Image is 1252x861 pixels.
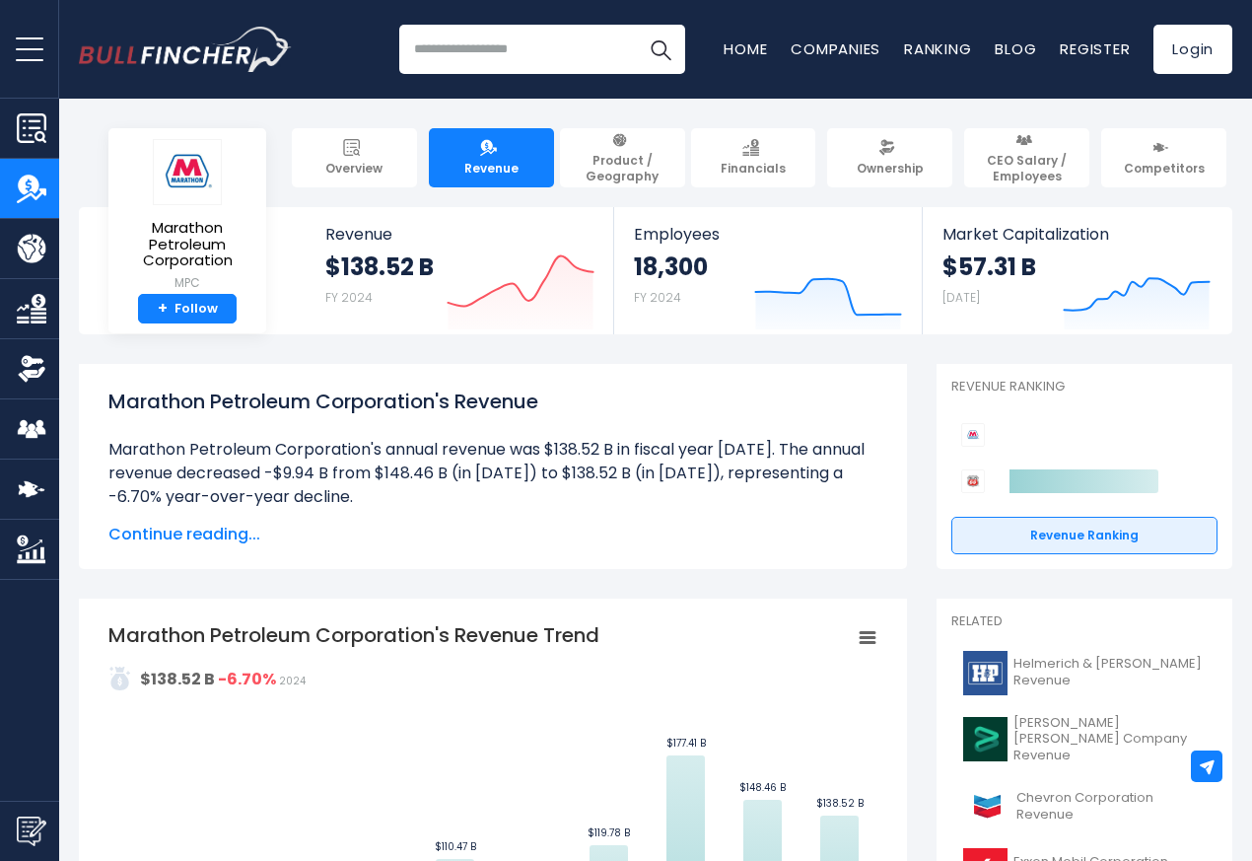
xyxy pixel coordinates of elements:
[951,379,1217,395] p: Revenue Ranking
[108,523,877,546] span: Continue reading...
[1101,128,1226,187] a: Competitors
[614,207,921,334] a: Employees 18,300 FY 2024
[964,128,1089,187] a: CEO Salary / Employees
[942,251,1036,282] strong: $57.31 B
[923,207,1230,334] a: Market Capitalization $57.31 B [DATE]
[963,717,1008,761] img: BKR logo
[108,667,132,690] img: addasd
[325,225,594,244] span: Revenue
[435,839,476,854] text: $110.47 B
[140,668,215,690] strong: $138.52 B
[666,736,706,751] text: $177.41 B
[904,38,971,59] a: Ranking
[325,289,373,306] small: FY 2024
[951,710,1217,770] a: [PERSON_NAME] [PERSON_NAME] Company Revenue
[429,128,554,187] a: Revenue
[79,27,292,72] img: Bullfincher logo
[108,621,599,649] tspan: Marathon Petroleum Corporation's Revenue Trend
[218,668,276,690] strong: -6.70%
[569,153,676,183] span: Product / Geography
[951,779,1217,833] a: Chevron Corporation Revenue
[791,38,880,59] a: Companies
[124,220,250,269] span: Marathon Petroleum Corporation
[306,207,614,334] a: Revenue $138.52 B FY 2024
[739,780,786,795] text: $148.46 B
[721,161,786,177] span: Financials
[961,469,985,493] img: Phillips 66 competitors logo
[124,274,250,292] small: MPC
[951,646,1217,700] a: Helmerich & [PERSON_NAME] Revenue
[636,25,685,74] button: Search
[292,128,417,187] a: Overview
[724,38,767,59] a: Home
[634,289,681,306] small: FY 2024
[1060,38,1130,59] a: Register
[123,138,251,294] a: Marathon Petroleum Corporation MPC
[942,289,980,306] small: [DATE]
[816,796,864,811] text: $138.52 B
[634,225,901,244] span: Employees
[995,38,1036,59] a: Blog
[942,225,1211,244] span: Market Capitalization
[588,825,630,840] text: $119.78 B
[279,674,306,688] span: 2024
[951,517,1217,554] a: Revenue Ranking
[79,27,291,72] a: Go to homepage
[857,161,924,177] span: Ownership
[691,128,816,187] a: Financials
[963,784,1010,828] img: CVX logo
[1124,161,1205,177] span: Competitors
[464,161,519,177] span: Revenue
[961,423,985,447] img: Marathon Petroleum Corporation competitors logo
[17,354,46,384] img: Ownership
[158,300,168,318] strong: +
[325,251,434,282] strong: $138.52 B
[1153,25,1232,74] a: Login
[108,438,877,509] li: Marathon Petroleum Corporation's annual revenue was $138.52 B in fiscal year [DATE]. The annual r...
[560,128,685,187] a: Product / Geography
[827,128,952,187] a: Ownership
[138,294,237,324] a: +Follow
[973,153,1080,183] span: CEO Salary / Employees
[951,613,1217,630] p: Related
[634,251,708,282] strong: 18,300
[325,161,383,177] span: Overview
[963,651,1008,695] img: HP logo
[108,387,877,416] h1: Marathon Petroleum Corporation's Revenue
